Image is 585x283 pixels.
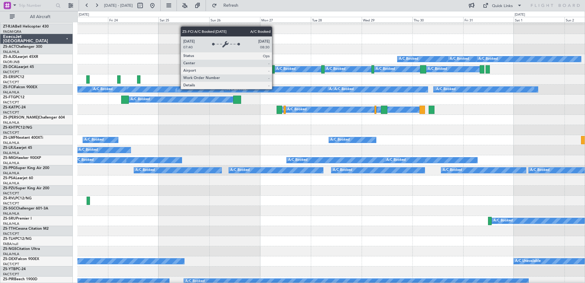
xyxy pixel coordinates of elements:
[3,55,16,59] span: ZS-AJD
[463,17,514,22] div: Fri 31
[326,65,345,74] div: A/C Booked
[3,247,17,251] span: ZS-NGS
[3,161,19,165] a: FALA/HLA
[7,12,66,22] button: All Aircraft
[209,17,260,22] div: Sun 26
[3,277,37,281] a: ZS-PIRBeech 1900D
[3,176,16,180] span: ZS-PSA
[57,17,108,22] div: Thu 23
[3,126,16,130] span: ZS-KHT
[3,55,38,59] a: ZS-AJDLearjet 45XR
[3,106,16,109] span: ZS-KAT
[3,146,32,150] a: ZS-LRJLearjet 45
[3,96,24,99] a: ZS-FTGPC12
[362,17,412,22] div: Wed 29
[3,90,19,95] a: FALA/HLA
[3,191,19,196] a: FACT/CPT
[443,166,462,175] div: A/C Booked
[3,141,19,145] a: FALA/HLA
[227,85,246,94] div: A/C Booked
[3,197,32,200] a: ZS-RVLPC12/NG
[3,166,49,170] a: ZS-PPGSuper King Air 200
[3,45,42,49] a: ZS-ACTChallenger 300
[3,217,32,221] a: ZS-SRUPremier I
[74,156,94,165] div: A/C Booked
[260,17,311,22] div: Mon 27
[3,116,39,119] span: ZS-[PERSON_NAME]
[230,166,250,175] div: A/C Booked
[3,201,19,206] a: FACT/CPT
[515,12,525,17] div: [DATE]
[3,80,19,85] a: FACT/CPT
[3,136,43,140] a: ZS-LMFNextant 400XTi
[3,25,49,28] a: ZT-RJABell Helicopter 430
[450,55,469,64] div: A/C Booked
[3,227,49,231] a: ZS-TTHCessna Citation M2
[514,17,565,22] div: Sat 1
[3,257,16,261] span: ZS-DEX
[334,85,354,94] div: A/C Booked
[283,105,302,114] div: A/C Booked
[209,1,246,10] button: Refresh
[3,156,41,160] a: ZS-MIGHawker 900XP
[3,232,19,236] a: FACT/CPT
[3,85,14,89] span: ZS-FCI
[3,25,15,28] span: ZT-RJA
[3,136,16,140] span: ZS-LMF
[3,166,16,170] span: ZS-PPG
[3,126,32,130] a: ZS-KHTPC12/NG
[19,1,54,10] input: Trip Number
[3,262,19,266] a: FACT/CPT
[3,151,19,155] a: FALA/HLA
[3,207,16,210] span: ZS-SGC
[158,17,209,22] div: Sat 25
[276,65,296,74] div: A/C Booked
[3,277,14,281] span: ZS-PIR
[3,75,24,79] a: ZS-ERSPC12
[108,17,159,22] div: Fri 24
[479,55,498,64] div: A/C Booked
[333,166,352,175] div: A/C Booked
[428,65,447,74] div: A/C Booked
[84,135,104,145] div: A/C Booked
[3,252,19,256] a: FALA/HLA
[3,110,19,115] a: FACT/CPT
[3,65,17,69] span: ZS-DCA
[3,211,19,216] a: FALA/HLA
[386,156,406,165] div: A/C Booked
[3,242,18,246] a: FABA/null
[311,17,362,22] div: Tue 28
[3,130,19,135] a: FACT/CPT
[412,17,463,22] div: Thu 30
[3,217,16,221] span: ZS-SRU
[3,146,15,150] span: ZS-LRJ
[3,187,16,190] span: ZS-PZU
[93,85,113,94] div: A/C Booked
[3,181,19,186] a: FALA/HLA
[3,267,26,271] a: ZS-YTBPC-24
[16,15,65,19] span: All Aircraft
[3,45,16,49] span: ZS-ACT
[218,3,244,8] span: Refresh
[3,60,20,64] a: FAOR/JNB
[330,135,350,145] div: A/C Booked
[3,106,26,109] a: ZS-KATPC-24
[494,216,513,225] div: A/C Booked
[3,70,19,74] a: FACT/CPT
[287,105,307,114] div: A/C Booked
[3,116,65,119] a: ZS-[PERSON_NAME]Challenger 604
[3,207,48,210] a: ZS-SGCChallenger 601-3A
[3,156,16,160] span: ZS-MIG
[3,85,37,89] a: ZS-FCIFalcon 900EX
[3,267,16,271] span: ZS-YTB
[3,96,16,99] span: ZS-FTG
[131,95,150,104] div: A/C Booked
[3,187,49,190] a: ZS-PZUSuper King Air 200
[104,3,133,8] span: [DATE] - [DATE]
[492,3,513,9] div: Quick Links
[3,120,19,125] a: FALA/HLA
[3,65,34,69] a: ZS-DCALearjet 45
[530,166,550,175] div: A/C Booked
[3,227,16,231] span: ZS-TTH
[3,100,19,105] a: FACT/CPT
